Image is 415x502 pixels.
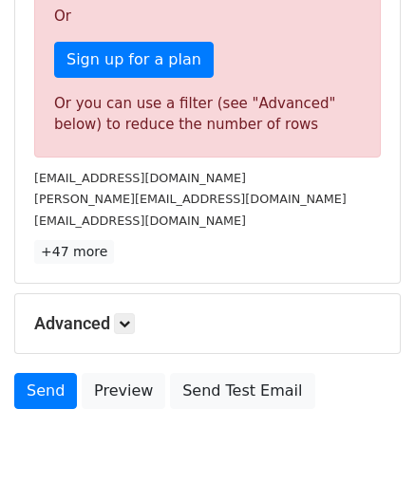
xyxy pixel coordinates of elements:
[170,373,314,409] a: Send Test Email
[34,313,381,334] h5: Advanced
[54,93,361,136] div: Or you can use a filter (see "Advanced" below) to reduce the number of rows
[34,192,347,206] small: [PERSON_NAME][EMAIL_ADDRESS][DOMAIN_NAME]
[320,411,415,502] iframe: Chat Widget
[34,240,114,264] a: +47 more
[54,42,214,78] a: Sign up for a plan
[14,373,77,409] a: Send
[82,373,165,409] a: Preview
[34,171,246,185] small: [EMAIL_ADDRESS][DOMAIN_NAME]
[54,7,361,27] p: Or
[34,214,246,228] small: [EMAIL_ADDRESS][DOMAIN_NAME]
